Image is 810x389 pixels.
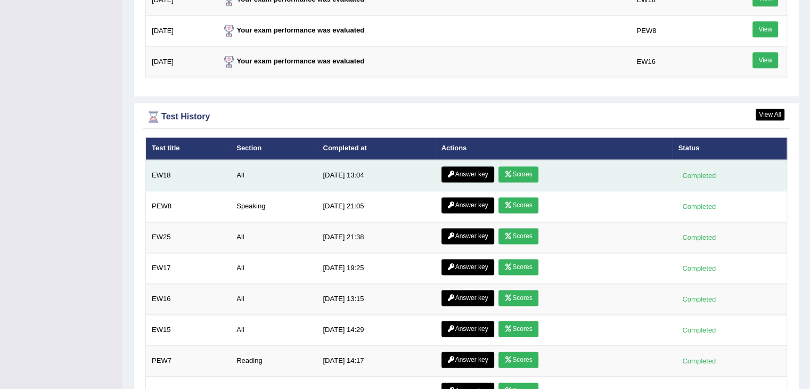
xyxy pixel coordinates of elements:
[752,52,778,68] a: View
[145,109,787,125] div: Test History
[631,46,723,77] td: EW16
[631,15,723,46] td: PEW8
[146,253,231,283] td: EW17
[317,222,435,253] td: [DATE] 21:38
[146,314,231,345] td: EW15
[231,314,317,345] td: All
[498,197,538,213] a: Scores
[678,294,720,305] div: Completed
[441,290,494,306] a: Answer key
[498,352,538,368] a: Scores
[231,191,317,222] td: Speaking
[317,160,435,191] td: [DATE] 13:04
[231,137,317,160] th: Section
[678,201,720,212] div: Completed
[498,290,538,306] a: Scores
[231,222,317,253] td: All
[673,137,787,160] th: Status
[441,321,494,337] a: Answer key
[146,345,231,376] td: PEW7
[678,232,720,243] div: Completed
[146,15,215,46] td: [DATE]
[317,137,435,160] th: Completed at
[498,321,538,337] a: Scores
[317,191,435,222] td: [DATE] 21:05
[678,170,720,181] div: Completed
[317,345,435,376] td: [DATE] 14:17
[756,109,784,120] a: View All
[146,222,231,253] td: EW25
[146,137,231,160] th: Test title
[441,259,494,275] a: Answer key
[146,160,231,191] td: EW18
[317,283,435,314] td: [DATE] 13:15
[498,259,538,275] a: Scores
[441,197,494,213] a: Answer key
[221,26,365,34] strong: Your exam performance was evaluated
[317,253,435,283] td: [DATE] 19:25
[231,160,317,191] td: All
[146,191,231,222] td: PEW8
[498,166,538,182] a: Scores
[678,355,720,367] div: Completed
[146,283,231,314] td: EW16
[498,228,538,244] a: Scores
[752,21,778,37] a: View
[678,325,720,336] div: Completed
[441,228,494,244] a: Answer key
[441,352,494,368] a: Answer key
[317,314,435,345] td: [DATE] 14:29
[146,46,215,77] td: [DATE]
[231,253,317,283] td: All
[436,137,673,160] th: Actions
[231,283,317,314] td: All
[231,345,317,376] td: Reading
[441,166,494,182] a: Answer key
[221,57,365,65] strong: Your exam performance was evaluated
[678,263,720,274] div: Completed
